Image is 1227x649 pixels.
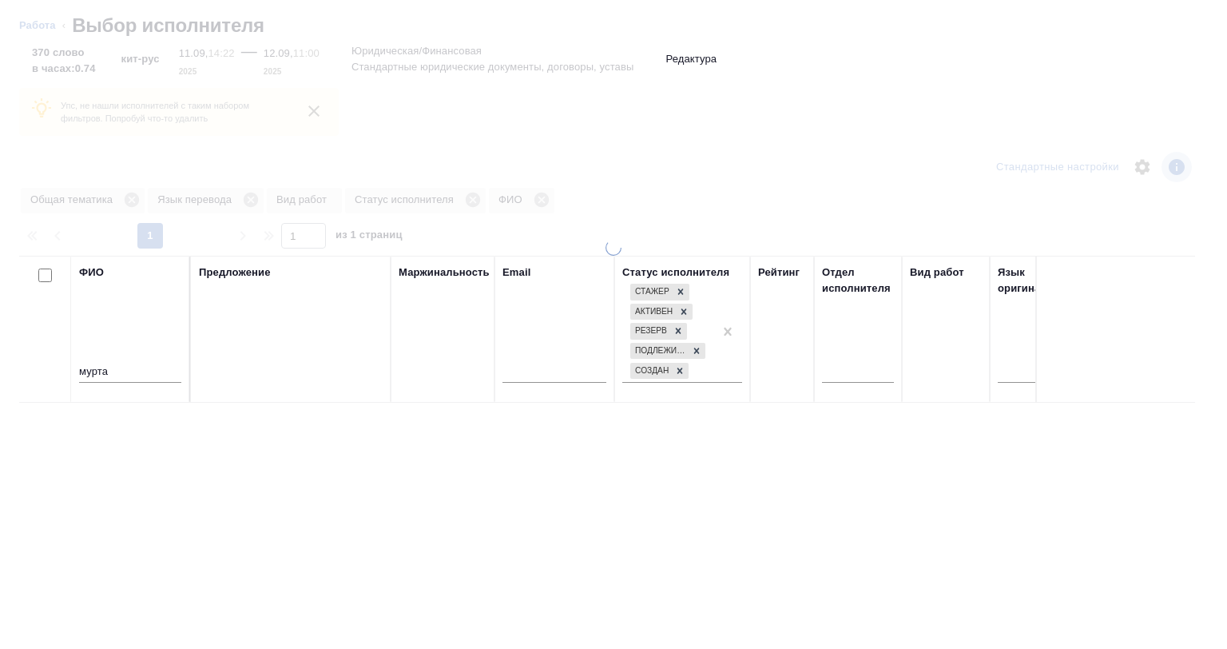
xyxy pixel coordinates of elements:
div: Маржинальность [399,265,490,281]
div: ФИО [79,265,104,281]
div: Стажер, Активен, Резерв, Подлежит внедрению, Создан [629,341,707,361]
div: Стажер [630,284,672,301]
div: Стажер, Активен, Резерв, Подлежит внедрению, Создан [629,302,694,322]
div: Подлежит внедрению [630,343,688,360]
div: Отдел исполнителя [822,265,894,297]
div: Рейтинг [758,265,800,281]
div: Активен [630,304,675,321]
div: Создан [630,363,671,380]
div: Язык оригинала [998,265,1070,297]
div: Стажер, Активен, Резерв, Подлежит внедрению, Создан [629,361,690,381]
div: Предложение [199,265,271,281]
div: Email [502,265,530,281]
p: Редактура [665,51,717,67]
div: Стажер, Активен, Резерв, Подлежит внедрению, Создан [629,321,689,341]
div: Стажер, Активен, Резерв, Подлежит внедрению, Создан [629,282,691,302]
div: Резерв [630,323,669,340]
div: Статус исполнителя [622,265,729,281]
div: Вид работ [910,265,964,281]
